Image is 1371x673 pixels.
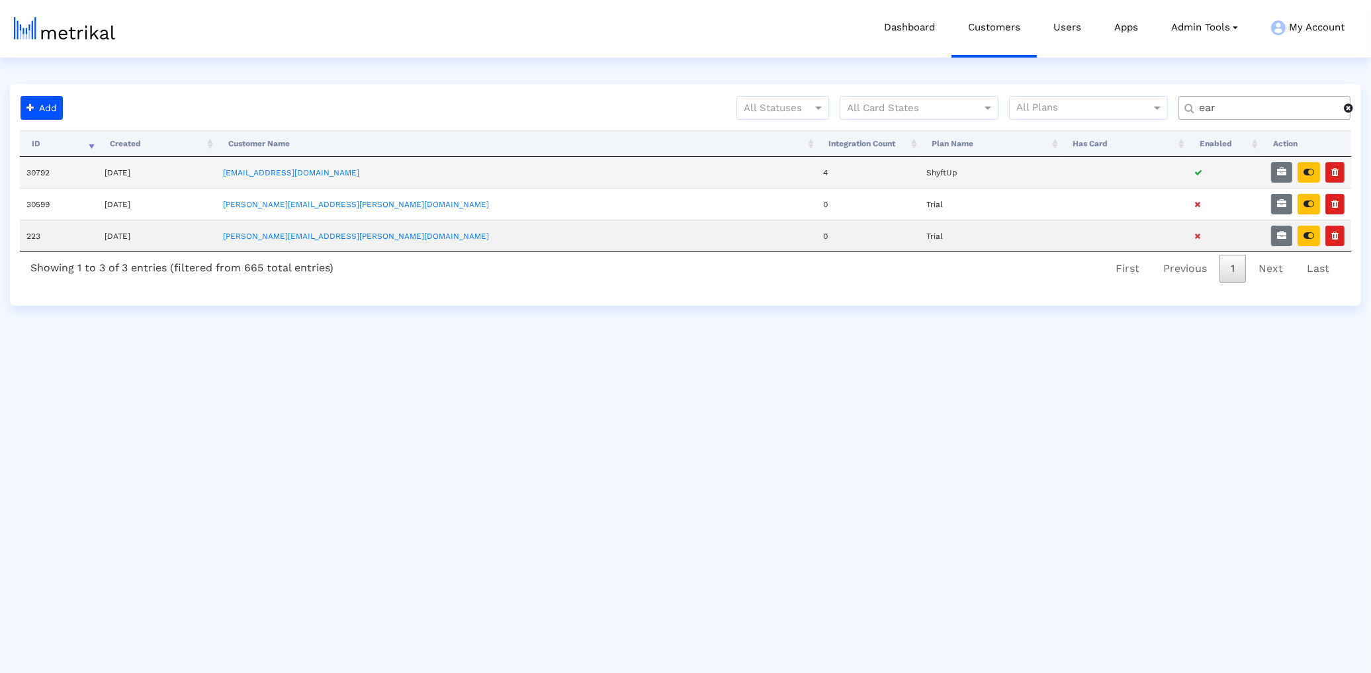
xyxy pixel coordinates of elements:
td: [DATE] [98,157,216,188]
button: Add [21,96,63,120]
div: Showing 1 to 3 of 3 entries (filtered from 665 total entries) [20,252,344,279]
th: Customer Name: activate to sort column ascending [216,130,817,157]
th: Enabled: activate to sort column ascending [1188,130,1261,157]
td: 30599 [20,188,98,220]
td: [DATE] [98,220,216,251]
img: my-account-menu-icon.png [1271,21,1286,35]
a: [EMAIL_ADDRESS][DOMAIN_NAME] [223,168,359,177]
input: All Card States [847,100,967,117]
td: 4 [817,157,920,188]
input: Customer Name [1190,101,1344,115]
input: All Plans [1016,100,1153,117]
td: Trial [920,188,1061,220]
td: 0 [817,220,920,251]
th: ID: activate to sort column ascending [20,130,98,157]
td: [DATE] [98,188,216,220]
td: 30792 [20,157,98,188]
td: 223 [20,220,98,251]
a: First [1104,255,1151,283]
th: Created: activate to sort column ascending [98,130,216,157]
a: Next [1247,255,1294,283]
td: Trial [920,220,1061,251]
th: Has Card: activate to sort column ascending [1061,130,1188,157]
a: [PERSON_NAME][EMAIL_ADDRESS][PERSON_NAME][DOMAIN_NAME] [223,200,489,209]
a: Previous [1152,255,1218,283]
img: metrical-logo-light.png [14,17,115,40]
th: Action [1261,130,1351,157]
th: Plan Name: activate to sort column ascending [920,130,1061,157]
a: 1 [1219,255,1246,283]
a: [PERSON_NAME][EMAIL_ADDRESS][PERSON_NAME][DOMAIN_NAME] [223,232,489,241]
td: 0 [817,188,920,220]
td: ShyftUp [920,157,1061,188]
th: Integration Count: activate to sort column ascending [817,130,920,157]
a: Last [1296,255,1341,283]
